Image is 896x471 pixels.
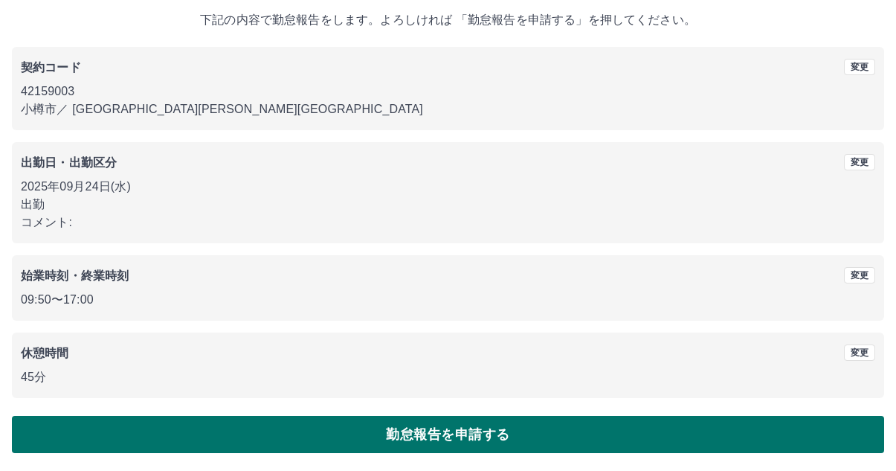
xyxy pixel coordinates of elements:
[21,61,81,74] b: 契約コード
[21,156,117,169] b: 出勤日・出勤区分
[21,83,875,100] p: 42159003
[21,178,875,196] p: 2025年09月24日(水)
[21,347,69,359] b: 休憩時間
[12,11,884,29] p: 下記の内容で勤怠報告をします。よろしければ 「勤怠報告を申請する」を押してください。
[21,100,875,118] p: 小樽市 ／ [GEOGRAPHIC_DATA][PERSON_NAME][GEOGRAPHIC_DATA]
[21,214,875,231] p: コメント:
[844,154,875,170] button: 変更
[12,416,884,453] button: 勤怠報告を申請する
[844,267,875,283] button: 変更
[21,368,875,386] p: 45分
[21,291,875,309] p: 09:50 〜 17:00
[844,59,875,75] button: 変更
[21,269,129,282] b: 始業時刻・終業時刻
[844,345,875,361] button: 変更
[21,196,875,214] p: 出勤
